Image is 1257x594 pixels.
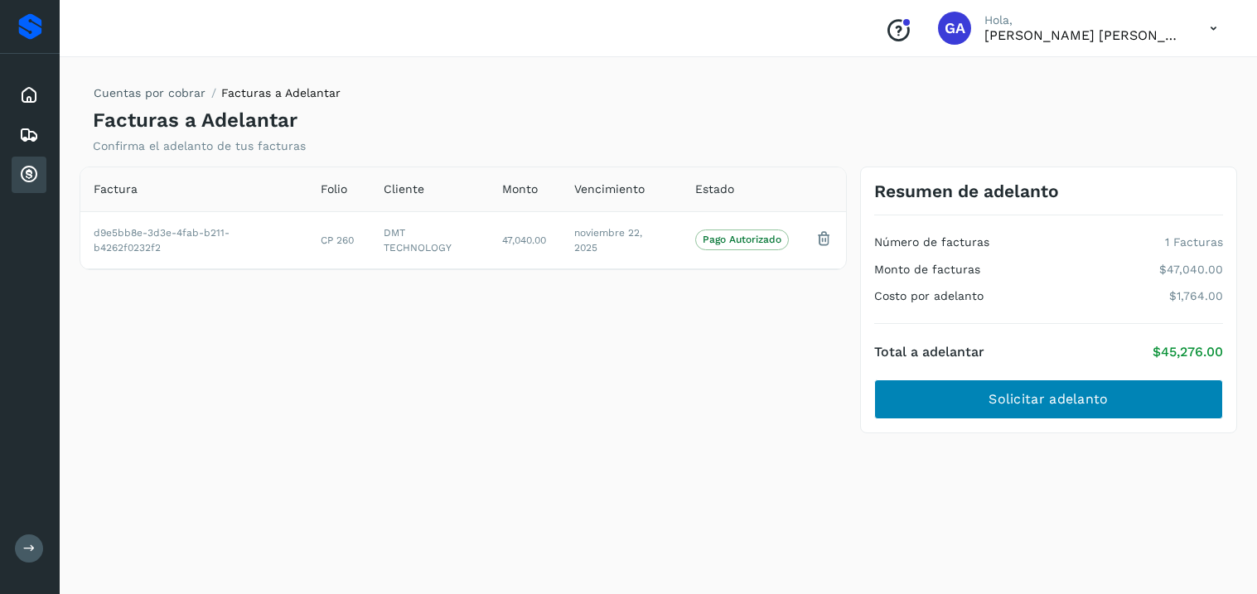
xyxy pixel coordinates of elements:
span: noviembre 22, 2025 [574,227,642,254]
span: Factura [94,181,138,198]
span: Estado [695,181,734,198]
p: $1,764.00 [1169,289,1223,303]
span: 47,040.00 [502,234,546,246]
p: Pago Autorizado [703,234,781,245]
div: Cuentas por cobrar [12,157,46,193]
td: CP 260 [307,211,370,268]
div: Inicio [12,77,46,113]
p: $47,040.00 [1159,263,1223,277]
span: Folio [321,181,347,198]
h3: Resumen de adelanto [874,181,1059,201]
div: Embarques [12,117,46,153]
p: Confirma el adelanto de tus facturas [93,139,306,153]
h4: Monto de facturas [874,263,980,277]
p: GABRIELA ARENAS DELGADILLO [984,27,1183,43]
p: 1 Facturas [1165,235,1223,249]
td: DMT TECHNOLOGY [370,211,489,268]
button: Solicitar adelanto [874,379,1223,419]
p: $45,276.00 [1153,344,1223,360]
nav: breadcrumb [93,85,341,109]
p: Hola, [984,13,1183,27]
h4: Facturas a Adelantar [93,109,297,133]
a: Cuentas por cobrar [94,86,205,99]
span: Cliente [384,181,424,198]
h4: Número de facturas [874,235,989,249]
td: d9e5bb8e-3d3e-4fab-b211-b4262f0232f2 [80,211,307,268]
span: Vencimiento [574,181,645,198]
span: Solicitar adelanto [989,390,1108,408]
span: Facturas a Adelantar [221,86,341,99]
h4: Total a adelantar [874,344,984,360]
span: Monto [502,181,538,198]
h4: Costo por adelanto [874,289,984,303]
